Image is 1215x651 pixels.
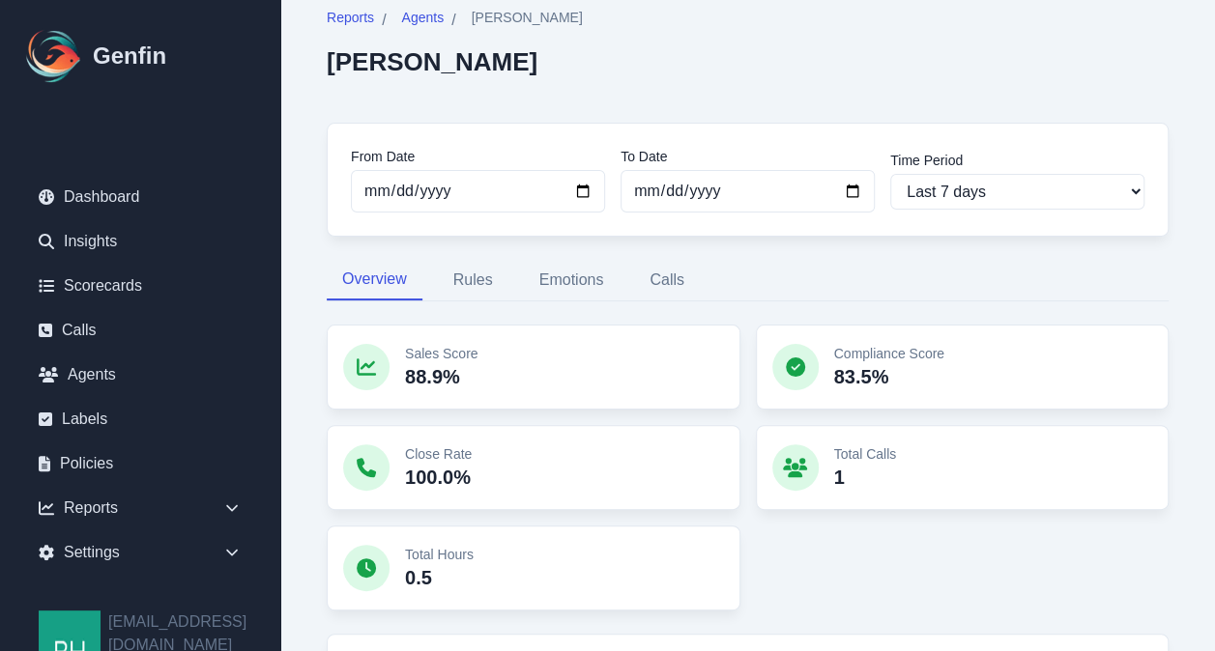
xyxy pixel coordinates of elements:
[327,8,374,27] span: Reports
[451,9,455,32] span: /
[834,363,944,390] p: 83.5%
[401,8,444,32] a: Agents
[23,489,257,527] div: Reports
[351,147,605,166] label: From Date
[401,8,444,27] span: Agents
[23,355,257,394] a: Agents
[23,25,85,87] img: Logo
[23,533,257,572] div: Settings
[524,260,620,300] button: Emotions
[23,400,257,439] a: Labels
[834,444,897,464] p: Total Calls
[472,8,583,27] span: [PERSON_NAME]
[405,363,477,390] p: 88.9%
[327,260,422,300] button: Overview
[23,222,257,261] a: Insights
[327,47,583,76] h2: [PERSON_NAME]
[621,147,875,166] label: To Date
[834,464,897,491] p: 1
[405,444,472,464] p: Close Rate
[23,267,257,305] a: Scorecards
[405,545,474,564] p: Total Hours
[834,344,944,363] p: Compliance Score
[438,260,508,300] button: Rules
[23,178,257,216] a: Dashboard
[634,260,700,300] button: Calls
[405,464,472,491] p: 100.0%
[93,41,166,71] h1: Genfin
[23,311,257,350] a: Calls
[405,344,477,363] p: Sales Score
[405,564,474,591] p: 0.5
[382,9,386,32] span: /
[23,444,257,483] a: Policies
[890,151,1144,170] label: Time Period
[327,8,374,32] a: Reports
